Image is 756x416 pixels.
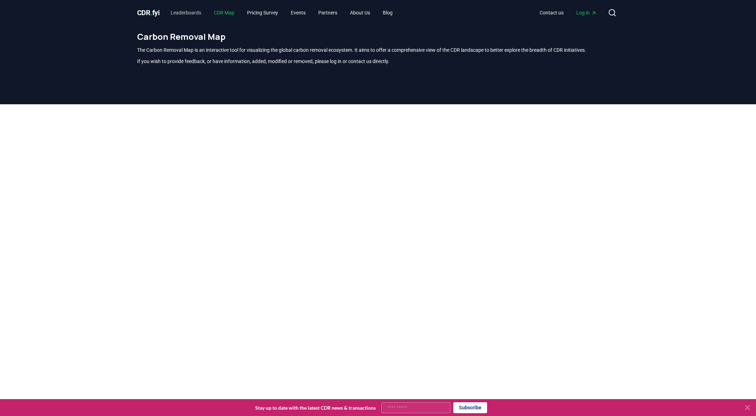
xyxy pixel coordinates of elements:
p: If you wish to provide feedback, or have information, added, modified or removed, please log in o... [137,58,619,65]
a: About Us [344,6,376,19]
nav: Main [165,6,398,19]
h1: Carbon Removal Map [137,31,619,42]
p: The Carbon Removal Map is an interactive tool for visualizing the global carbon removal ecosystem... [137,46,619,54]
a: Partners [313,6,343,19]
a: Contact us [534,6,569,19]
span: . [150,8,152,17]
nav: Main [534,6,602,19]
a: CDR.fyi [137,8,160,18]
a: CDR Map [208,6,240,19]
span: Log in [576,9,597,16]
a: Blog [377,6,398,19]
a: Events [285,6,311,19]
a: Leaderboards [165,6,207,19]
span: CDR fyi [137,8,160,17]
a: Pricing Survey [241,6,284,19]
a: Log in [571,6,602,19]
